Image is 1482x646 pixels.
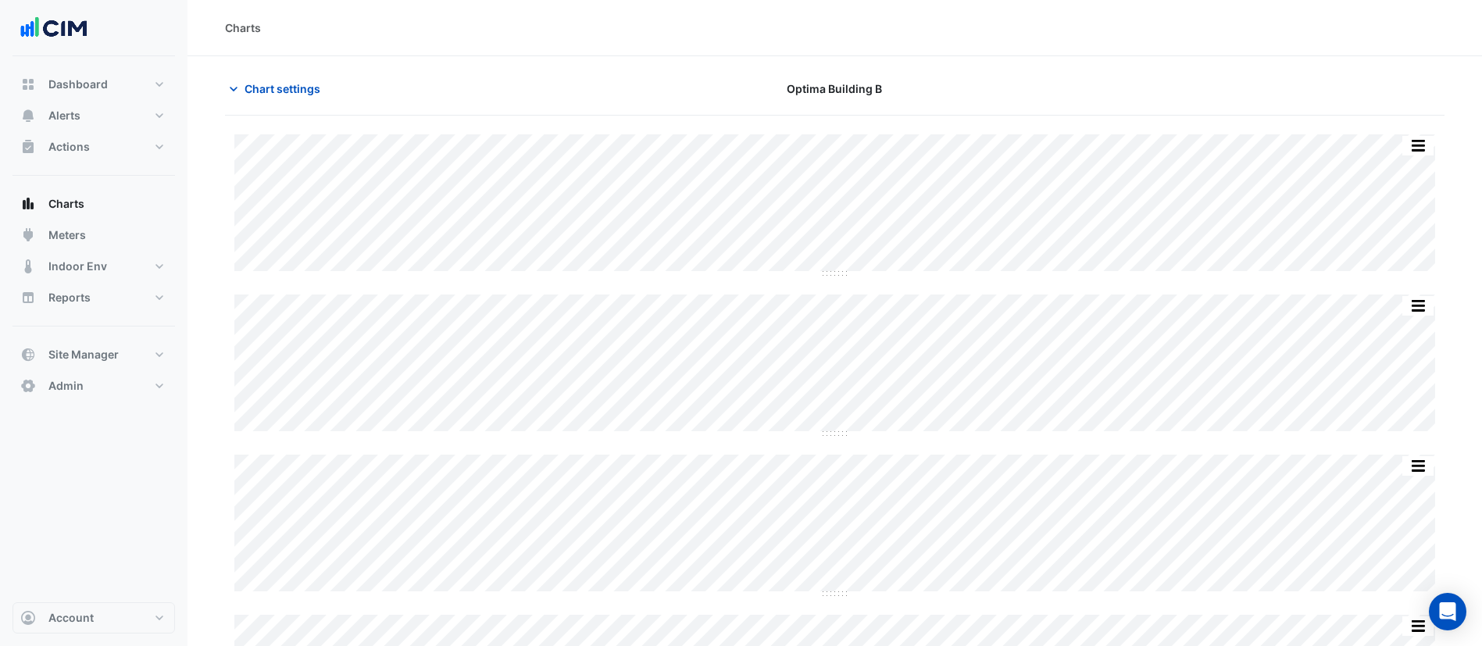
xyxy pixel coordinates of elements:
[1402,456,1434,476] button: More Options
[48,347,119,362] span: Site Manager
[48,77,108,92] span: Dashboard
[48,108,80,123] span: Alerts
[48,290,91,305] span: Reports
[20,77,36,92] app-icon: Dashboard
[12,69,175,100] button: Dashboard
[19,12,89,44] img: Company Logo
[20,290,36,305] app-icon: Reports
[12,370,175,402] button: Admin
[12,100,175,131] button: Alerts
[48,378,84,394] span: Admin
[12,339,175,370] button: Site Manager
[48,610,94,626] span: Account
[12,251,175,282] button: Indoor Env
[20,196,36,212] app-icon: Charts
[12,219,175,251] button: Meters
[12,602,175,634] button: Account
[48,139,90,155] span: Actions
[1402,296,1434,316] button: More Options
[1429,593,1466,630] div: Open Intercom Messenger
[12,131,175,162] button: Actions
[787,80,882,97] span: Optima Building B
[225,75,330,102] button: Chart settings
[20,227,36,243] app-icon: Meters
[48,196,84,212] span: Charts
[20,259,36,274] app-icon: Indoor Env
[225,20,261,36] div: Charts
[1402,136,1434,155] button: More Options
[20,347,36,362] app-icon: Site Manager
[48,259,107,274] span: Indoor Env
[20,139,36,155] app-icon: Actions
[12,282,175,313] button: Reports
[20,108,36,123] app-icon: Alerts
[48,227,86,243] span: Meters
[12,188,175,219] button: Charts
[20,378,36,394] app-icon: Admin
[1402,616,1434,636] button: More Options
[245,80,320,97] span: Chart settings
